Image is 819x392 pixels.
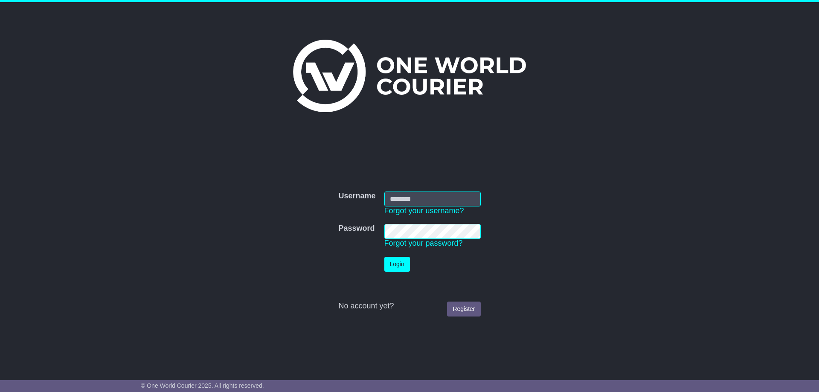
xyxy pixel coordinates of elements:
img: One World [293,40,526,112]
button: Login [384,257,410,272]
span: © One World Courier 2025. All rights reserved. [141,382,264,389]
a: Forgot your password? [384,239,463,247]
a: Forgot your username? [384,206,464,215]
label: Password [338,224,375,233]
div: No account yet? [338,302,480,311]
label: Username [338,192,375,201]
a: Register [447,302,480,317]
